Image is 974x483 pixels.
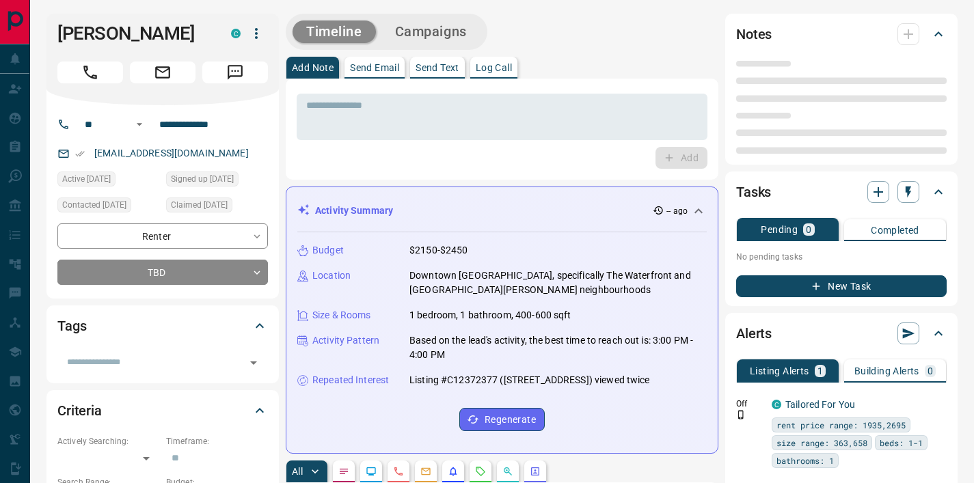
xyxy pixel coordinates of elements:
[416,63,459,72] p: Send Text
[409,268,707,297] p: Downtown [GEOGRAPHIC_DATA], specifically The Waterfront and [GEOGRAPHIC_DATA][PERSON_NAME] neighb...
[736,317,947,350] div: Alerts
[57,197,159,217] div: Wed Oct 08 2025
[57,400,102,422] h2: Criteria
[776,454,834,467] span: bathrooms: 1
[409,333,707,362] p: Based on the lead's activity, the best time to reach out is: 3:00 PM - 4:00 PM
[57,23,211,44] h1: [PERSON_NAME]
[772,400,781,409] div: condos.ca
[736,275,947,297] button: New Task
[312,268,351,283] p: Location
[57,260,268,285] div: TBD
[409,243,468,258] p: $2150-$2450
[57,435,159,447] p: Actively Searching:
[338,466,349,477] svg: Notes
[871,225,919,235] p: Completed
[854,366,919,376] p: Building Alerts
[502,466,513,477] svg: Opportunities
[94,148,249,158] a: [EMAIL_ADDRESS][DOMAIN_NAME]
[130,61,195,83] span: Email
[785,399,855,410] a: Tailored For You
[202,61,268,83] span: Message
[750,366,809,376] p: Listing Alerts
[166,197,268,217] div: Wed Oct 08 2025
[293,20,376,43] button: Timeline
[666,205,688,217] p: -- ago
[57,223,268,249] div: Renter
[166,435,268,447] p: Timeframe:
[736,181,771,203] h2: Tasks
[880,436,923,450] span: beds: 1-1
[297,198,707,223] div: Activity Summary-- ago
[62,198,126,212] span: Contacted [DATE]
[75,149,85,158] svg: Email Verified
[776,436,867,450] span: size range: 363,658
[292,63,334,72] p: Add Note
[292,467,303,476] p: All
[736,18,947,51] div: Notes
[312,373,389,387] p: Repeated Interest
[761,225,798,234] p: Pending
[806,225,811,234] p: 0
[312,333,379,348] p: Activity Pattern
[459,408,545,431] button: Regenerate
[57,61,123,83] span: Call
[312,308,371,322] p: Size & Rooms
[409,308,571,322] p: 1 bedroom, 1 bathroom, 400-600 sqft
[166,171,268,191] div: Wed Oct 08 2025
[131,116,148,133] button: Open
[928,366,933,376] p: 0
[736,410,746,419] svg: Push Notification Only
[231,29,241,38] div: condos.ca
[736,23,772,45] h2: Notes
[244,353,263,372] button: Open
[736,176,947,208] div: Tasks
[736,247,947,267] p: No pending tasks
[350,63,399,72] p: Send Email
[315,204,393,218] p: Activity Summary
[393,466,404,477] svg: Calls
[381,20,481,43] button: Campaigns
[312,243,344,258] p: Budget
[530,466,541,477] svg: Agent Actions
[57,171,159,191] div: Wed Oct 08 2025
[409,373,650,387] p: Listing #C12372377 ([STREET_ADDRESS]) viewed twice
[776,418,906,432] span: rent price range: 1935,2695
[57,394,268,427] div: Criteria
[420,466,431,477] svg: Emails
[57,315,86,337] h2: Tags
[57,309,268,342] div: Tags
[448,466,459,477] svg: Listing Alerts
[736,322,772,344] h2: Alerts
[476,63,512,72] p: Log Call
[171,172,234,186] span: Signed up [DATE]
[366,466,377,477] svg: Lead Browsing Activity
[736,398,763,410] p: Off
[171,198,228,212] span: Claimed [DATE]
[475,466,486,477] svg: Requests
[817,366,823,376] p: 1
[62,172,111,186] span: Active [DATE]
